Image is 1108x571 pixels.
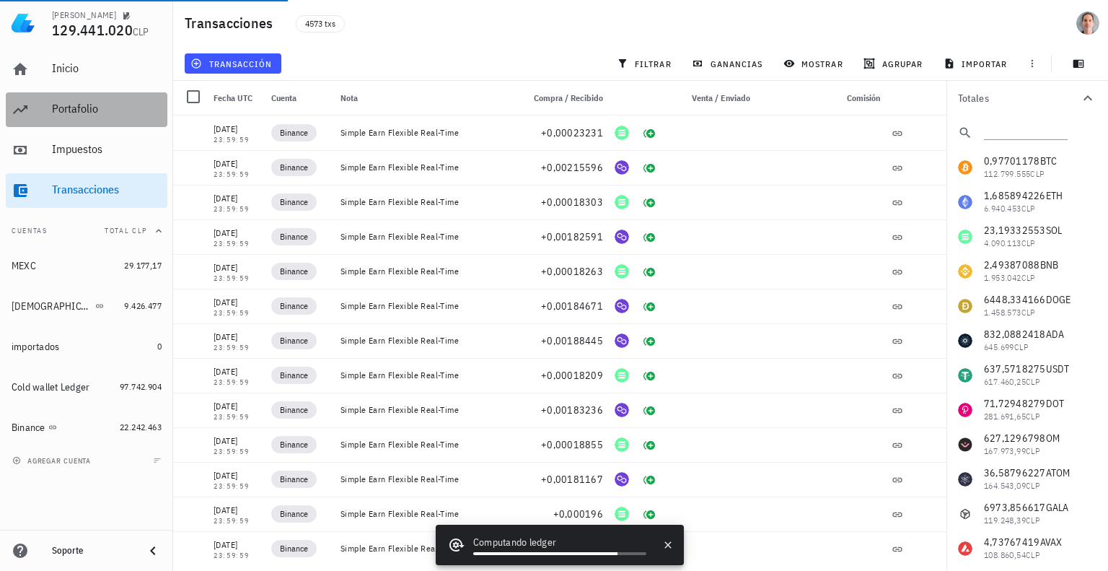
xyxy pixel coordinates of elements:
[52,183,162,196] div: Transacciones
[280,299,308,313] span: Binance
[208,81,265,115] div: Fecha UTC
[12,12,35,35] img: LedgiFi
[611,53,680,74] button: filtrar
[214,295,260,310] div: [DATE]
[105,226,147,235] span: Total CLP
[6,52,167,87] a: Inicio
[280,334,308,348] span: Binance
[335,81,516,115] div: Nota
[534,92,603,103] span: Compra / Recibido
[340,543,511,554] div: Simple Earn Flexible Real-Time
[280,437,308,452] span: Binance
[214,434,260,448] div: [DATE]
[214,365,260,379] div: [DATE]
[6,133,167,167] a: Impuestos
[124,300,162,311] span: 9.426.477
[615,507,629,521] div: SOL-icon
[615,403,629,417] div: POL-icon
[214,483,260,490] div: 23:59:59
[52,20,133,40] span: 129.441.020
[541,196,603,209] span: +0,00018303
[280,403,308,417] span: Binance
[214,310,260,317] div: 23:59:59
[782,81,886,115] div: Comisión
[6,370,167,404] a: Cold wallet Ledger 97.742.904
[214,275,260,282] div: 23:59:59
[541,438,603,451] span: +0,00018855
[271,92,296,103] span: Cuenta
[541,265,603,278] span: +0,00018263
[1076,12,1099,35] div: avatar
[214,206,260,213] div: 23:59:59
[340,439,511,450] div: Simple Earn Flexible Real-Time
[541,126,603,139] span: +0,00023231
[52,142,162,156] div: Impuestos
[786,58,843,69] span: mostrar
[615,334,629,348] div: POL-icon
[847,92,880,103] span: Comisión
[214,92,252,103] span: Fecha UTC
[214,157,260,171] div: [DATE]
[52,545,133,557] div: Soporte
[958,93,1079,103] div: Totales
[214,122,260,136] div: [DATE]
[6,173,167,208] a: Transacciones
[214,399,260,414] div: [DATE]
[340,404,511,416] div: Simple Earn Flexible Real-Time
[615,299,629,313] div: POL-icon
[340,231,511,243] div: Simple Earn Flexible Real-Time
[214,344,260,352] div: 23:59:59
[340,508,511,520] div: Simple Earn Flexible Real-Time
[620,58,672,69] span: filtrar
[280,230,308,244] span: Binance
[615,230,629,244] div: POL-icon
[214,448,260,456] div: 23:59:59
[946,81,1108,115] button: Totales
[12,300,92,313] div: [DEMOGRAPHIC_DATA]
[214,503,260,518] div: [DATE]
[516,81,609,115] div: Compra / Recibido
[615,368,629,383] div: SOL-icon
[340,370,511,381] div: Simple Earn Flexible Real-Time
[541,334,603,347] span: +0,00188445
[52,61,162,75] div: Inicio
[686,53,772,74] button: ganancias
[541,404,603,417] span: +0,00183236
[340,162,511,173] div: Simple Earn Flexible Real-Time
[858,53,931,74] button: agrupar
[214,518,260,525] div: 23:59:59
[52,102,162,115] div: Portafolio
[615,195,629,209] div: SOL-icon
[214,261,260,275] div: [DATE]
[12,422,45,434] div: Binance
[6,92,167,127] a: Portafolio
[133,25,149,38] span: CLP
[305,16,335,32] span: 4573 txs
[214,240,260,248] div: 23:59:59
[615,437,629,452] div: SOL-icon
[340,127,511,139] div: Simple Earn Flexible Real-Time
[615,264,629,279] div: SOL-icon
[473,535,646,552] div: Computando ledger
[214,171,260,178] div: 23:59:59
[214,136,260,144] div: 23:59:59
[193,58,272,69] span: transacción
[866,58,923,69] span: agrupar
[280,264,308,279] span: Binance
[6,329,167,364] a: importados 0
[946,58,1008,69] span: importar
[15,456,91,466] span: agregar cuenta
[214,468,260,483] div: [DATE]
[120,422,162,432] span: 22.242.463
[541,161,603,174] span: +0,00215596
[12,341,60,353] div: importados
[6,248,167,283] a: MEXC 29.177,17
[553,507,603,520] span: +0,000196
[280,126,308,140] span: Binance
[615,472,629,487] div: POL-icon
[664,81,756,115] div: Venta / Enviado
[6,289,167,323] a: [DEMOGRAPHIC_DATA] 9.426.477
[214,191,260,206] div: [DATE]
[695,58,762,69] span: ganancias
[214,330,260,344] div: [DATE]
